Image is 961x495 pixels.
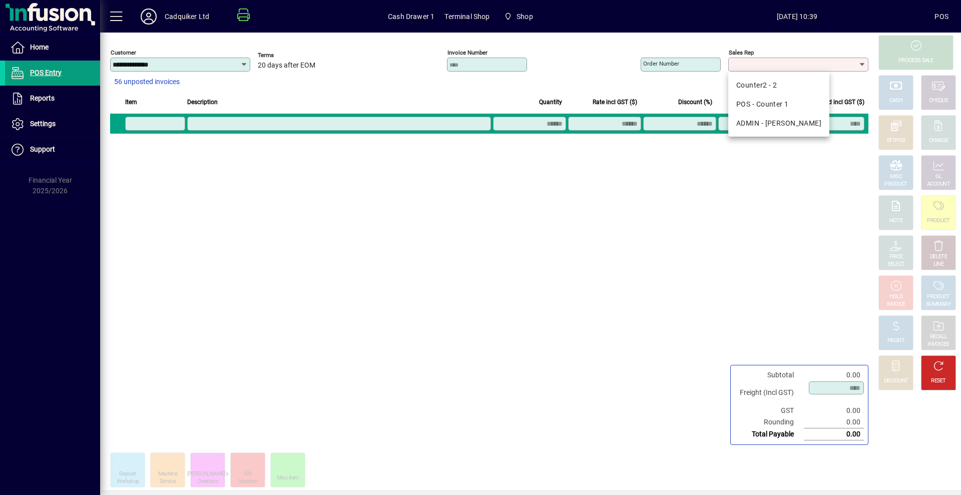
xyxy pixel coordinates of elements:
div: Voucher [239,478,257,485]
span: Settings [30,120,56,128]
mat-option: ADMIN - Yvonne [728,114,829,133]
span: Terminal Shop [444,9,490,25]
div: Counter2 - 2 [736,80,821,91]
div: ADMIN - [PERSON_NAME] [736,118,821,129]
mat-option: POS - Counter 1 [728,95,829,114]
div: INVOICE [886,301,905,308]
div: Gift [244,470,252,478]
a: Settings [5,112,100,137]
div: INVOICES [927,341,949,348]
div: Cadquiker Ltd [165,9,209,25]
div: CHEQUE [929,97,948,105]
div: CASH [889,97,902,105]
span: Description [187,97,218,108]
span: Item [125,97,137,108]
span: Extend incl GST ($) [813,97,864,108]
td: 0.00 [804,428,864,440]
td: 0.00 [804,416,864,428]
a: Support [5,137,100,162]
div: GL [935,173,942,181]
div: POS - Counter 1 [736,99,821,110]
div: PRICE [889,253,903,261]
div: PROFIT [887,337,904,345]
div: EFTPOS [887,137,905,145]
div: ACCOUNT [927,181,950,188]
td: 0.00 [804,369,864,381]
td: Freight (Incl GST) [735,381,804,405]
span: POS Entry [30,69,62,77]
td: Total Payable [735,428,804,440]
span: Cash Drawer 1 [388,9,434,25]
div: CHARGE [929,137,948,145]
td: 0.00 [804,405,864,416]
div: MISC [890,173,902,181]
div: Service [160,478,176,485]
div: PROCESS SALE [898,57,933,65]
button: Profile [133,8,165,26]
div: LINE [933,261,943,268]
div: Creations [197,478,218,485]
span: 20 days after EOM [258,62,315,70]
mat-label: Order number [643,60,679,67]
div: DELETE [930,253,947,261]
div: RECALL [930,333,947,341]
div: Deposit [119,470,136,478]
span: Home [30,43,49,51]
mat-label: Invoice number [447,49,488,56]
td: GST [735,405,804,416]
span: [DATE] 10:39 [659,9,934,25]
mat-label: Sales rep [729,49,754,56]
div: PRODUCT [927,293,949,301]
span: Discount (%) [678,97,712,108]
span: Support [30,145,55,153]
div: HOLD [889,293,902,301]
span: Quantity [539,97,562,108]
div: Machine [158,470,177,478]
span: 56 unposted invoices [114,77,180,87]
div: SUMMARY [926,301,951,308]
div: [PERSON_NAME]'s [187,470,229,478]
td: Rounding [735,416,804,428]
a: Reports [5,86,100,111]
div: PRODUCT [884,181,907,188]
div: Misc Item [277,474,299,482]
div: RESET [931,377,946,385]
mat-label: Customer [111,49,136,56]
span: Shop [500,8,537,26]
div: NOTE [889,217,902,225]
span: Shop [517,9,533,25]
span: Rate incl GST ($) [593,97,637,108]
a: Home [5,35,100,60]
button: 56 unposted invoices [110,73,184,91]
div: SELECT [887,261,905,268]
div: DISCOUNT [884,377,908,385]
div: Workshop [117,478,139,485]
span: Reports [30,94,55,102]
td: Subtotal [735,369,804,381]
mat-option: Counter2 - 2 [728,76,829,95]
span: Terms [258,52,318,59]
div: POS [934,9,948,25]
div: PRODUCT [927,217,949,225]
